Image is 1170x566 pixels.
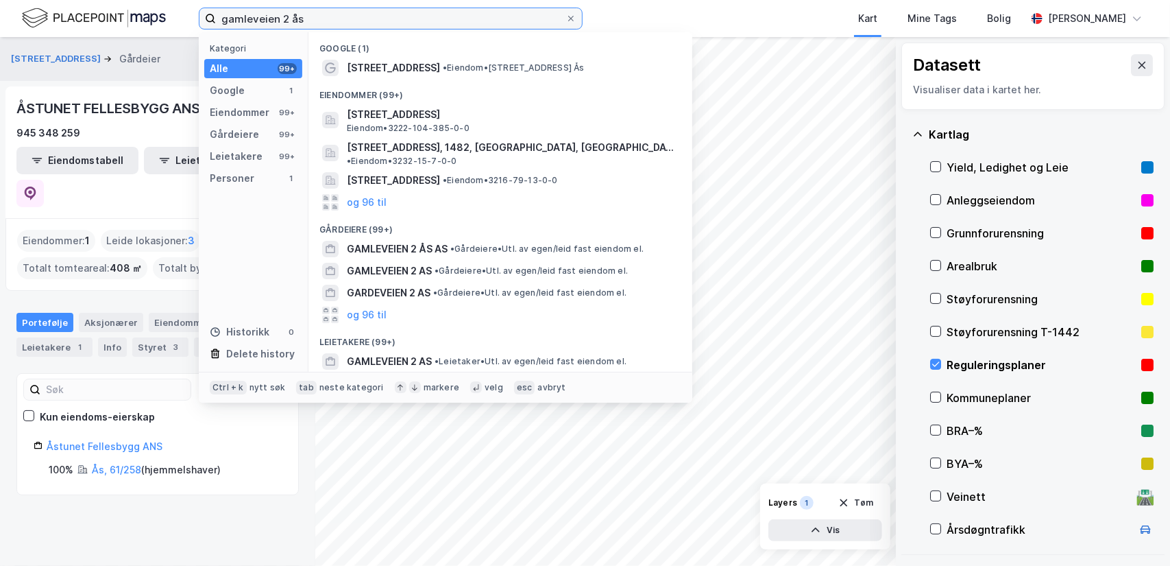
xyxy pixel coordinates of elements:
[11,52,103,66] button: [STREET_ADDRESS]
[149,313,233,332] div: Eiendommer
[947,192,1136,209] div: Anleggseiendom
[210,43,302,54] div: Kategori
[347,263,432,279] span: GAMLEVEIEN 2 AS
[40,379,191,400] input: Søk
[347,156,351,166] span: •
[435,266,439,276] span: •
[188,233,195,249] span: 3
[16,313,73,332] div: Portefølje
[435,266,628,276] span: Gårdeiere • Utl. av egen/leid fast eiendom el.
[929,126,1154,143] div: Kartlag
[443,62,447,73] span: •
[308,32,692,57] div: Google (1)
[947,390,1136,406] div: Kommuneplaner
[947,423,1136,439] div: BRA–%
[485,382,503,393] div: velg
[210,381,247,394] div: Ctrl + k
[101,230,200,252] div: Leide lokasjoner :
[16,147,138,174] button: Eiendomstabell
[947,225,1136,241] div: Grunnforurensning
[1048,10,1126,27] div: [PERSON_NAME]
[435,356,439,366] span: •
[210,60,228,77] div: Alle
[443,175,558,186] span: Eiendom • 3216-79-13-0-0
[210,104,269,121] div: Eiendommer
[424,382,459,393] div: markere
[768,519,882,541] button: Vis
[153,257,278,279] div: Totalt byggareal :
[210,148,263,165] div: Leietakere
[347,139,676,156] span: [STREET_ADDRESS], 1482, [GEOGRAPHIC_DATA], [GEOGRAPHIC_DATA]
[278,129,297,140] div: 99+
[1101,500,1170,566] div: Kontrollprogram for chat
[16,338,93,357] div: Leietakere
[296,381,317,394] div: tab
[433,287,626,298] span: Gårdeiere • Utl. av egen/leid fast eiendom el.
[947,324,1136,340] div: Støyforurensning T-1442
[347,123,470,134] span: Eiendom • 3222-104-385-0-0
[947,258,1136,274] div: Arealbruk
[450,244,644,255] span: Gårdeiere • Utl. av egen/leid fast eiendom el.
[47,440,162,452] a: Åstunet Fellesbygg ANS
[347,353,432,370] span: GAMLEVEIEN 2 AS
[947,521,1132,538] div: Årsdøgntrafikk
[210,324,269,340] div: Historikk
[947,488,1132,505] div: Veinett
[308,79,692,104] div: Eiendommer (99+)
[16,97,203,119] div: ÅSTUNET FELLESBYGG ANS
[347,172,440,189] span: [STREET_ADDRESS]
[194,338,288,357] div: Transaksjoner
[22,6,166,30] img: logo.f888ab2527a4732fd821a326f86c7f29.svg
[308,326,692,351] div: Leietakere (99+)
[278,107,297,118] div: 99+
[443,175,447,185] span: •
[278,151,297,162] div: 99+
[768,497,797,508] div: Layers
[1101,500,1170,566] iframe: Chat Widget
[226,346,295,362] div: Delete history
[286,173,297,184] div: 1
[347,241,448,257] span: GAMLEVEIEN 2 ÅS AS
[450,244,454,254] span: •
[210,170,254,187] div: Personer
[286,327,297,338] div: 0
[347,106,676,123] span: [STREET_ADDRESS]
[913,82,1153,98] div: Visualiser data i kartet her.
[947,357,1136,373] div: Reguleringsplaner
[16,125,80,141] div: 945 348 259
[278,63,297,74] div: 99+
[144,147,266,174] button: Leietakertabell
[913,54,981,76] div: Datasett
[249,382,286,393] div: nytt søk
[537,382,565,393] div: avbryt
[347,60,440,76] span: [STREET_ADDRESS]
[17,257,147,279] div: Totalt tomteareal :
[433,287,437,298] span: •
[92,464,141,475] a: Ås, 61/258
[443,62,585,73] span: Eiendom • [STREET_ADDRESS] Ås
[435,356,626,367] span: Leietaker • Utl. av egen/leid fast eiendom el.
[347,307,387,323] button: og 96 til
[210,82,245,99] div: Google
[319,382,384,393] div: neste kategori
[85,233,90,249] span: 1
[308,213,692,238] div: Gårdeiere (99+)
[132,338,188,357] div: Styret
[119,51,160,67] div: Gårdeier
[210,126,259,143] div: Gårdeiere
[907,10,957,27] div: Mine Tags
[40,409,155,425] div: Kun eiendoms-eierskap
[1136,488,1155,506] div: 🛣️
[829,492,882,514] button: Tøm
[49,462,73,478] div: 100%
[987,10,1011,27] div: Bolig
[286,85,297,96] div: 1
[514,381,535,394] div: esc
[98,338,127,357] div: Info
[347,156,456,167] span: Eiendom • 3232-15-7-0-0
[947,159,1136,176] div: Yield, Ledighet og Leie
[347,194,387,211] button: og 96 til
[110,260,142,276] span: 408 ㎡
[800,496,814,510] div: 1
[858,10,877,27] div: Kart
